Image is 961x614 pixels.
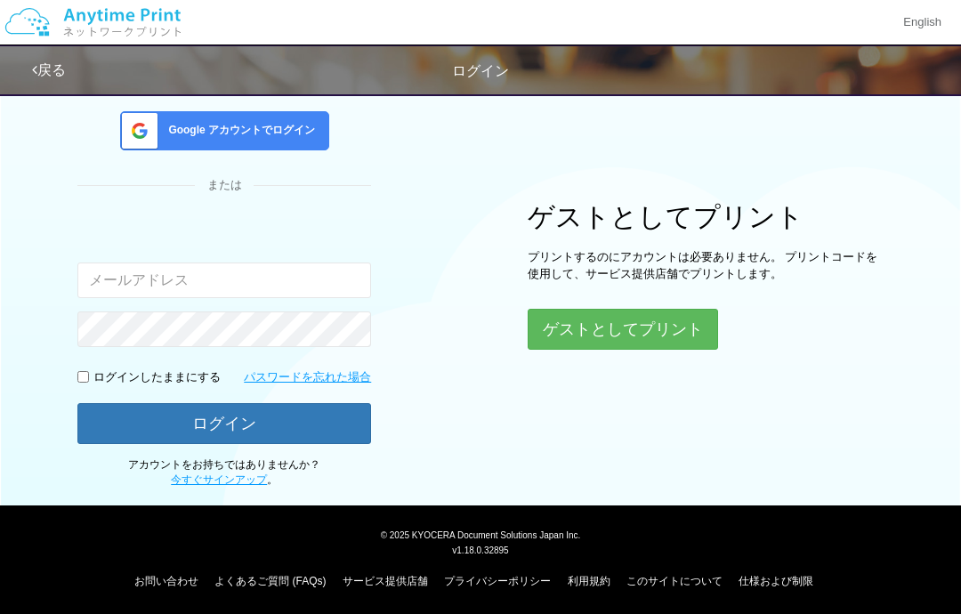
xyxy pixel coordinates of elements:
[77,457,371,488] p: アカウントをお持ちではありませんか？
[214,575,326,587] a: よくあるご質問 (FAQs)
[528,202,884,231] h1: ゲストとしてプリント
[77,403,371,444] button: ログイン
[381,529,581,540] span: © 2025 KYOCERA Document Solutions Japan Inc.
[93,369,221,386] p: ログインしたままにする
[171,473,267,486] a: 今すぐサインアップ
[134,575,198,587] a: お問い合わせ
[343,575,428,587] a: サービス提供店舗
[77,263,371,298] input: メールアドレス
[568,575,610,587] a: 利用規約
[444,575,551,587] a: プライバシーポリシー
[244,369,371,386] a: パスワードを忘れた場合
[161,123,315,138] span: Google アカウントでログイン
[626,575,723,587] a: このサイトについて
[452,63,509,78] span: ログイン
[452,545,508,555] span: v1.18.0.32895
[528,249,884,282] p: プリントするのにアカウントは必要ありません。 プリントコードを使用して、サービス提供店舗でプリントします。
[528,309,718,350] button: ゲストとしてプリント
[32,62,66,77] a: 戻る
[171,473,278,486] span: 。
[739,575,813,587] a: 仕様および制限
[77,177,371,194] div: または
